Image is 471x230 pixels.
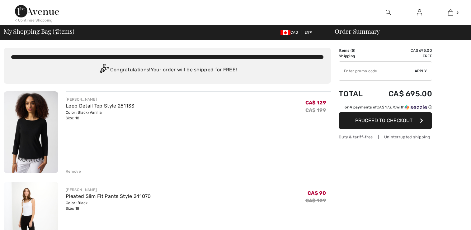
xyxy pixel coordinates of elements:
span: CA$ 129 [305,100,326,106]
a: Loop Detail Top Style 251133 [66,103,134,109]
span: Apply [415,68,427,74]
div: Color: Black Size: 18 [66,200,151,211]
div: [PERSON_NAME] [66,97,134,102]
button: Proceed to Checkout [339,112,432,129]
span: 5 [54,26,57,35]
img: My Bag [448,9,453,16]
div: Congratulations! Your order will be shipped for FREE! [11,64,323,76]
div: Color: Black/Vanilla Size: 18 [66,110,134,121]
div: or 4 payments of with [345,104,432,110]
div: < Continue Shopping [15,17,53,23]
span: My Shopping Bag ( Items) [4,28,74,34]
input: Promo code [339,62,415,80]
td: CA$ 695.00 [372,83,432,104]
a: Sign In [412,9,427,17]
span: CAD [280,30,301,35]
div: Remove [66,169,81,174]
td: CA$ 695.00 [372,48,432,53]
span: CA$ 90 [308,190,326,196]
span: 5 [352,48,354,53]
span: CA$ 173.75 [377,105,396,109]
a: Pleated Slim Fit Pants Style 241070 [66,193,151,199]
img: Sezzle [405,104,427,110]
div: Order Summary [327,28,467,34]
a: 5 [435,9,466,16]
span: EN [304,30,312,35]
img: Canadian Dollar [280,30,290,35]
img: My Info [417,9,422,16]
div: Duty & tariff-free | Uninterrupted shipping [339,134,432,140]
s: CA$ 129 [305,198,326,204]
div: [PERSON_NAME] [66,187,151,193]
img: search the website [386,9,391,16]
s: CA$ 199 [305,107,326,113]
img: Loop Detail Top Style 251133 [4,91,58,173]
span: Proceed to Checkout [355,117,412,123]
img: Congratulation2.svg [98,64,110,76]
img: 1ère Avenue [15,5,59,17]
td: Items ( ) [339,48,372,53]
td: Shipping [339,53,372,59]
div: or 4 payments ofCA$ 173.75withSezzle Click to learn more about Sezzle [339,104,432,112]
td: Free [372,53,432,59]
span: 5 [456,10,459,15]
td: Total [339,83,372,104]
